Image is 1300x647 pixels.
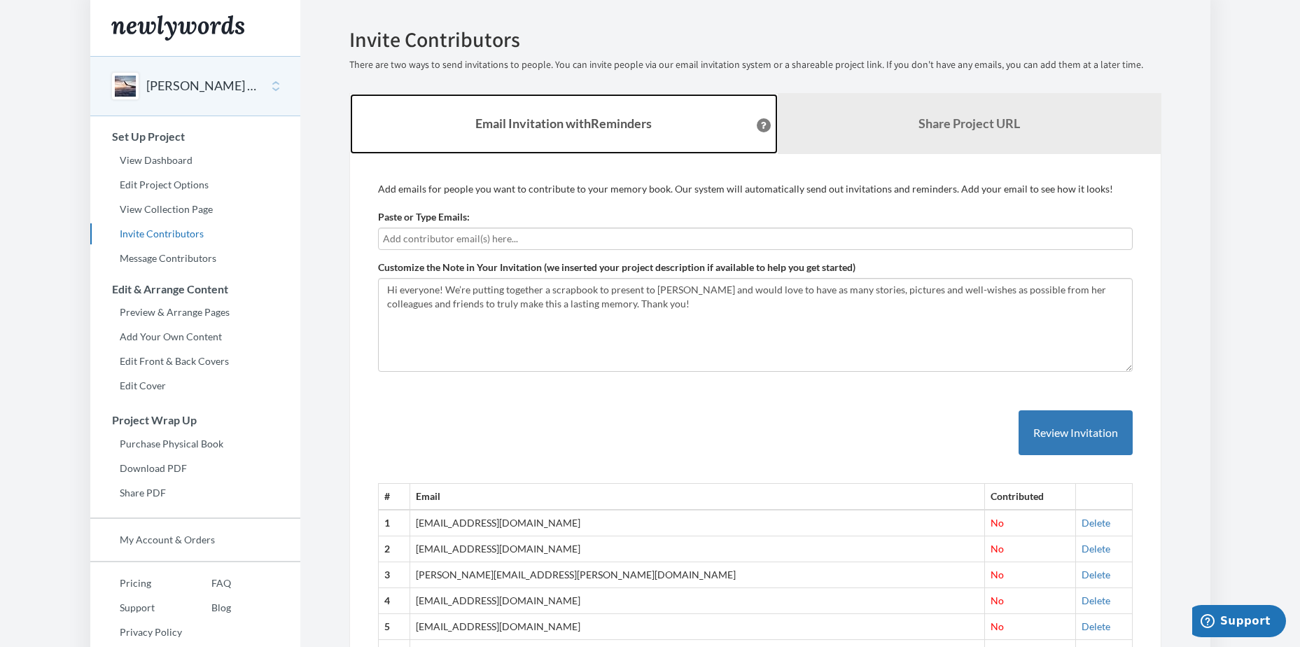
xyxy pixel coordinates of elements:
[111,15,244,41] img: Newlywords logo
[378,588,410,614] th: 4
[182,597,231,618] a: Blog
[1082,620,1110,632] a: Delete
[1082,517,1110,529] a: Delete
[91,414,300,426] h3: Project Wrap Up
[378,562,410,588] th: 3
[1082,543,1110,555] a: Delete
[91,130,300,143] h3: Set Up Project
[378,260,855,274] label: Customize the Note in Your Invitation (we inserted your project description if available to help ...
[90,482,300,503] a: Share PDF
[90,622,182,643] a: Privacy Policy
[90,458,300,479] a: Download PDF
[90,433,300,454] a: Purchase Physical Book
[378,536,410,562] th: 2
[90,529,300,550] a: My Account & Orders
[991,594,1004,606] span: No
[90,326,300,347] a: Add Your Own Content
[410,588,985,614] td: [EMAIL_ADDRESS][DOMAIN_NAME]
[90,573,182,594] a: Pricing
[410,510,985,536] td: [EMAIL_ADDRESS][DOMAIN_NAME]
[90,248,300,269] a: Message Contributors
[991,517,1004,529] span: No
[1082,569,1110,580] a: Delete
[378,182,1133,196] p: Add emails for people you want to contribute to your memory book. Our system will automatically s...
[378,484,410,510] th: #
[991,620,1004,632] span: No
[90,199,300,220] a: View Collection Page
[91,283,300,295] h3: Edit & Arrange Content
[991,543,1004,555] span: No
[182,573,231,594] a: FAQ
[410,484,985,510] th: Email
[383,231,1128,246] input: Add contributor email(s) here...
[475,116,652,131] strong: Email Invitation with Reminders
[146,77,260,95] button: [PERSON_NAME] Retirement Book
[378,614,410,640] th: 5
[378,510,410,536] th: 1
[410,562,985,588] td: [PERSON_NAME][EMAIL_ADDRESS][PERSON_NAME][DOMAIN_NAME]
[410,536,985,562] td: [EMAIL_ADDRESS][DOMAIN_NAME]
[90,223,300,244] a: Invite Contributors
[90,597,182,618] a: Support
[90,302,300,323] a: Preview & Arrange Pages
[1019,410,1133,456] button: Review Invitation
[349,58,1161,72] p: There are two ways to send invitations to people. You can invite people via our email invitation ...
[1082,594,1110,606] a: Delete
[991,569,1004,580] span: No
[918,116,1020,131] b: Share Project URL
[1192,605,1286,640] iframe: Opens a widget where you can chat to one of our agents
[90,150,300,171] a: View Dashboard
[410,614,985,640] td: [EMAIL_ADDRESS][DOMAIN_NAME]
[349,28,1161,51] h2: Invite Contributors
[985,484,1075,510] th: Contributed
[90,351,300,372] a: Edit Front & Back Covers
[90,375,300,396] a: Edit Cover
[378,278,1133,372] textarea: Hi everyone! We’re putting together a scrapbook to present to [PERSON_NAME] and would love to hav...
[90,174,300,195] a: Edit Project Options
[378,210,470,224] label: Paste or Type Emails:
